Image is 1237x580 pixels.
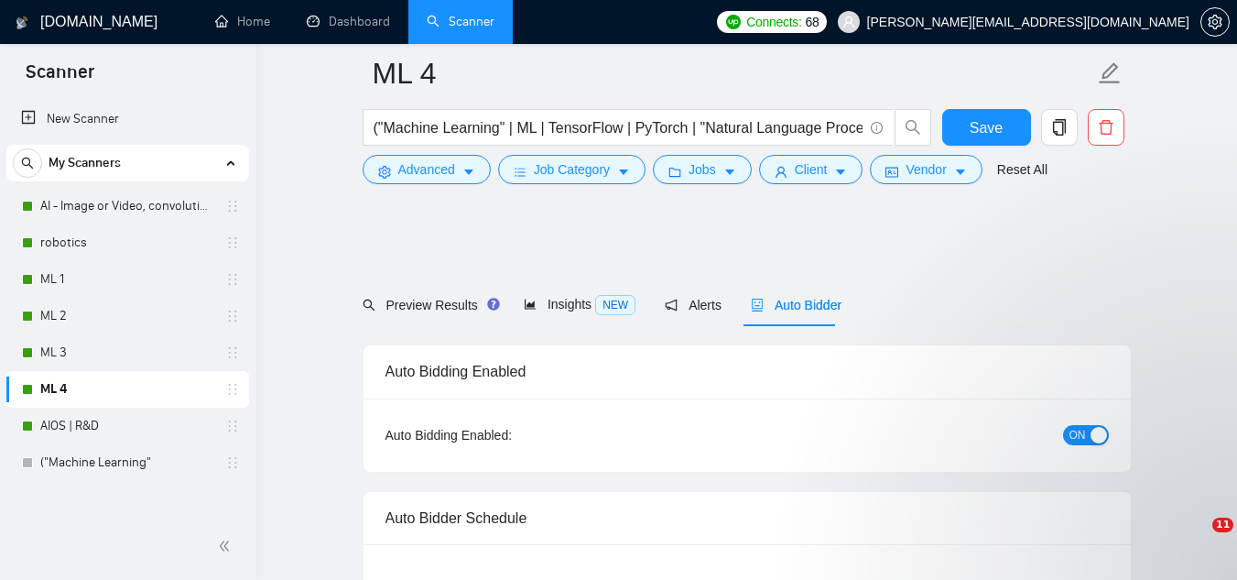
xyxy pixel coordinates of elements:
[225,345,240,360] span: holder
[378,165,391,179] span: setting
[954,165,967,179] span: caret-down
[524,298,537,311] span: area-chart
[462,165,475,179] span: caret-down
[225,419,240,433] span: holder
[746,12,801,32] span: Connects:
[49,145,121,181] span: My Scanners
[834,165,847,179] span: caret-down
[40,298,214,334] a: ML 2
[363,155,491,184] button: settingAdvancedcaret-down
[215,14,270,29] a: homeHome
[1088,109,1124,146] button: delete
[997,159,1047,180] a: Reset All
[373,50,1094,96] input: Scanner name...
[726,15,741,29] img: upwork-logo.png
[1041,109,1078,146] button: copy
[40,408,214,444] a: AIOS | R&D
[795,159,828,180] span: Client
[6,145,249,481] li: My Scanners
[534,159,610,180] span: Job Category
[617,165,630,179] span: caret-down
[398,159,455,180] span: Advanced
[485,296,502,312] div: Tooltip anchor
[363,298,494,312] span: Preview Results
[385,425,626,445] div: Auto Bidding Enabled:
[942,109,1031,146] button: Save
[970,116,1003,139] span: Save
[14,157,41,170] span: search
[1098,61,1122,85] span: edit
[653,155,752,184] button: folderJobscaret-down
[514,165,526,179] span: bars
[870,155,982,184] button: idcardVendorcaret-down
[385,345,1109,398] div: Auto Bidding Enabled
[498,155,646,184] button: barsJob Categorycaret-down
[1200,15,1230,29] a: setting
[40,334,214,371] a: ML 3
[385,492,1109,544] div: Auto Bidder Schedule
[1175,518,1219,562] iframe: Intercom live chat
[895,109,931,146] button: search
[307,14,390,29] a: dashboardDashboard
[665,298,722,312] span: Alerts
[665,299,678,312] span: notification
[759,155,863,184] button: userClientcaret-down
[1200,7,1230,37] button: setting
[751,298,841,312] span: Auto Bidder
[40,444,214,481] a: ("Machine Learning"
[225,382,240,397] span: holder
[225,199,240,213] span: holder
[40,261,214,298] a: ML 1
[723,165,736,179] span: caret-down
[374,116,863,139] input: Search Freelance Jobs...
[218,537,236,555] span: double-left
[1201,15,1229,29] span: setting
[668,165,681,179] span: folder
[225,235,240,250] span: holder
[13,148,42,178] button: search
[751,299,764,312] span: robot
[40,371,214,408] a: ML 4
[21,101,234,137] a: New Scanner
[1042,119,1077,136] span: copy
[895,119,930,136] span: search
[11,59,109,97] span: Scanner
[1089,119,1123,136] span: delete
[775,165,787,179] span: user
[40,188,214,224] a: AI - Image or Video, convolutional
[225,309,240,323] span: holder
[1212,518,1233,532] span: 11
[885,165,898,179] span: idcard
[427,14,494,29] a: searchScanner
[40,224,214,261] a: robotics
[689,159,716,180] span: Jobs
[842,16,855,28] span: user
[16,8,28,38] img: logo
[225,455,240,470] span: holder
[524,297,635,312] span: Insights
[806,12,819,32] span: 68
[906,159,946,180] span: Vendor
[871,122,883,134] span: info-circle
[225,272,240,287] span: holder
[6,101,249,137] li: New Scanner
[595,295,635,315] span: NEW
[363,299,375,312] span: search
